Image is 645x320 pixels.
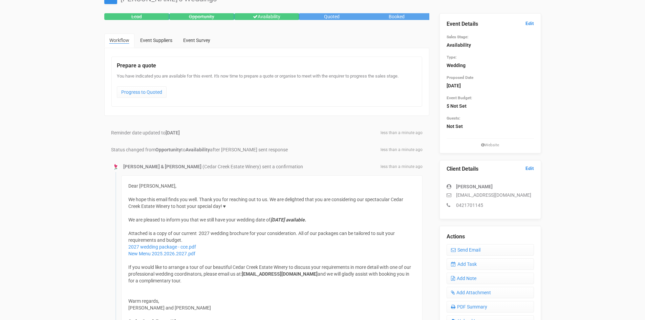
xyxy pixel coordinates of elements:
a: Event Survey [178,34,215,47]
legend: Actions [447,233,534,241]
a: Add Note [447,273,534,284]
span: less than a minute ago [381,130,423,136]
strong: [DATE] [447,83,461,88]
a: Edit [525,20,534,27]
legend: Prepare a quote [117,62,417,70]
a: Add Task [447,258,534,270]
a: PDF Summary [447,301,534,313]
strong: Availability [447,42,471,48]
div: Lead [104,13,169,20]
strong: Not Set [447,124,463,129]
small: Event Budget: [447,95,472,100]
span: (Cedar Creek Estate Winery) sent a confirmation [202,164,303,169]
p: [EMAIL_ADDRESS][DOMAIN_NAME] [447,192,534,198]
div: You have indicated you are available for this event. It's now time to prepare a quote or organise... [117,73,417,101]
a: Add Attachment [447,287,534,298]
a: 2027 wedding package - cce.pdf [128,244,196,250]
strong: [EMAIL_ADDRESS][DOMAIN_NAME] [242,271,318,277]
img: open-uri20190322-4-14wp8y4 [112,164,119,170]
legend: Client Details [447,165,534,173]
span: less than a minute ago [381,164,423,170]
div: Attached is a copy of our current 2027 wedding brochure for your consideration. All of our packag... [128,230,415,284]
small: Sales Stage: [447,35,468,39]
legend: Event Details [447,20,534,28]
div: Quoted [299,13,364,20]
small: Guests: [447,116,460,121]
small: Website [447,142,534,148]
p: 0421701145 [447,202,534,209]
strong: [PERSON_NAME] & [PERSON_NAME] [123,164,201,169]
span: less than a minute ago [381,147,423,153]
div: Availability [234,13,299,20]
small: Proposed Date [447,75,473,80]
a: New Menu 2025.2026.2027.pdf [128,251,195,256]
strong: Availability [186,147,210,152]
strong: Wedding [447,63,466,68]
span: Reminder date updated to [111,130,180,135]
strong: Opportunity [155,147,181,152]
span: Status changed from to after [PERSON_NAME] sent response [111,147,288,152]
div: Booked [364,13,429,20]
div: Dear [PERSON_NAME], [128,183,415,189]
a: Workflow [104,34,134,48]
a: Event Suppliers [135,34,177,47]
b: [DATE] [166,130,180,135]
a: Send Email [447,244,534,256]
div: Opportunity [169,13,234,20]
a: Progress to Quoted [117,86,167,98]
a: Edit [525,165,534,172]
em: [DATE] available. [271,217,306,222]
strong: $ Not Set [447,103,467,109]
small: Type: [447,55,456,60]
strong: [PERSON_NAME] [456,184,493,189]
div: We hope this email finds you well. Thank you for reaching out to us. We are delighted that you ar... [128,196,415,223]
